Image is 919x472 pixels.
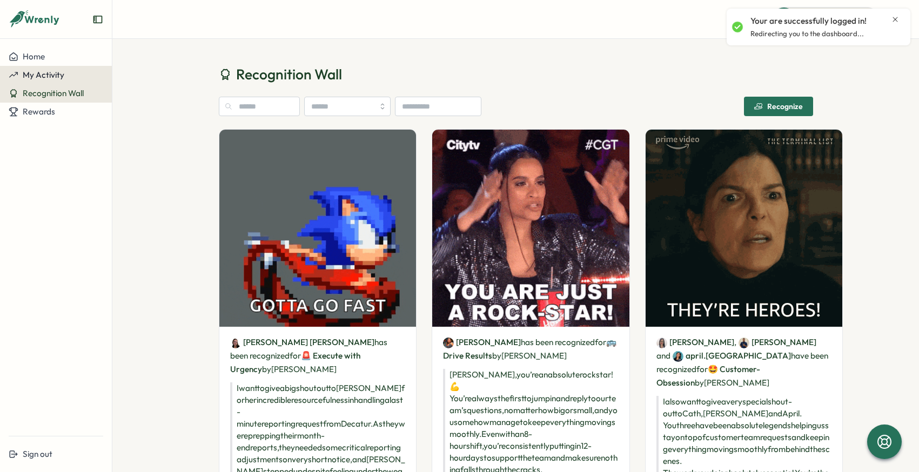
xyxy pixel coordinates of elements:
span: 🚌 Drive Results [443,337,616,361]
span: Recognition Wall [23,88,84,98]
img: Recognition Image [646,130,843,327]
a: Valentina Nunez[PERSON_NAME] [443,336,521,348]
a: Joe Panganiban[PERSON_NAME] [739,336,816,348]
p: Your are successfully logged in! [750,15,867,27]
span: Home [23,51,45,62]
span: Recognition Wall [236,65,342,84]
img: Laurila McCullough [230,338,241,348]
img: Joe Panganiban [739,338,749,348]
img: Recognition Image [219,130,417,327]
button: Close notification [891,15,900,24]
p: Redirecting you to the dashboard... [750,29,864,39]
p: has been recognized by [PERSON_NAME] [443,335,619,362]
a: Cath Quizon[PERSON_NAME] [656,336,734,348]
button: Quick Actions [772,7,879,31]
span: for [290,350,301,361]
span: 🤩 Customer-Obsession [656,364,760,388]
span: for [696,364,708,374]
button: Recognize [744,97,813,116]
a: Laurila McCullough[PERSON_NAME] [PERSON_NAME] [230,336,374,348]
span: for [595,337,606,347]
div: Recognize [754,102,803,111]
img: april.segovia [673,351,683,362]
img: Recognition Image [432,130,629,327]
button: Expand sidebar [92,14,103,25]
span: , [734,335,816,349]
img: Cath Quizon [656,338,667,348]
span: My Activity [23,70,64,80]
span: and [656,350,670,362]
span: Sign out [23,449,52,459]
img: Valentina Nunez [443,338,454,348]
span: 🚨 Execute with Urgency [230,350,360,374]
p: have been recognized by [PERSON_NAME] [656,335,832,389]
a: april.segoviaapril.[GEOGRAPHIC_DATA] [673,350,791,362]
p: has been recognized by [PERSON_NAME] [230,335,406,376]
span: Rewards [23,106,55,117]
